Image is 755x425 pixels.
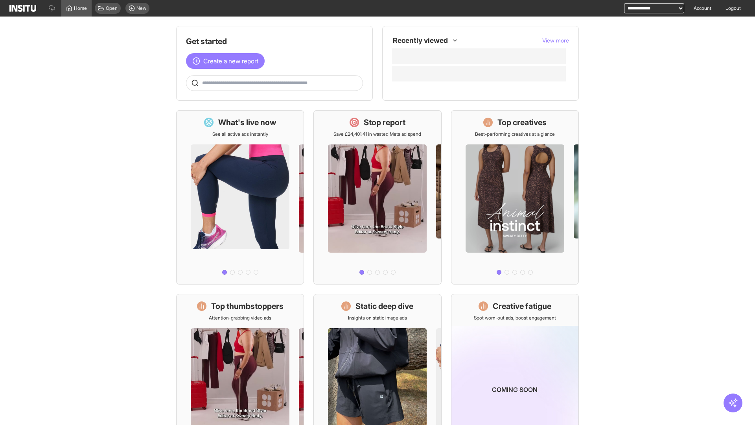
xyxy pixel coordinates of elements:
span: Open [106,5,118,11]
button: View more [542,37,569,44]
h1: Top creatives [497,117,547,128]
img: Logo [9,5,36,12]
a: Top creativesBest-performing creatives at a glance [451,110,579,285]
h1: Stop report [364,117,405,128]
p: Attention-grabbing video ads [209,315,271,321]
span: New [136,5,146,11]
a: What's live nowSee all active ads instantly [176,110,304,285]
h1: Top thumbstoppers [211,301,284,312]
button: Create a new report [186,53,265,69]
span: Create a new report [203,56,258,66]
span: Home [74,5,87,11]
a: Stop reportSave £24,401.41 in wasted Meta ad spend [313,110,441,285]
h1: What's live now [218,117,276,128]
h1: Get started [186,36,363,47]
h1: Static deep dive [355,301,413,312]
p: Save £24,401.41 in wasted Meta ad spend [333,131,421,137]
p: Best-performing creatives at a glance [475,131,555,137]
p: Insights on static image ads [348,315,407,321]
p: See all active ads instantly [212,131,268,137]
